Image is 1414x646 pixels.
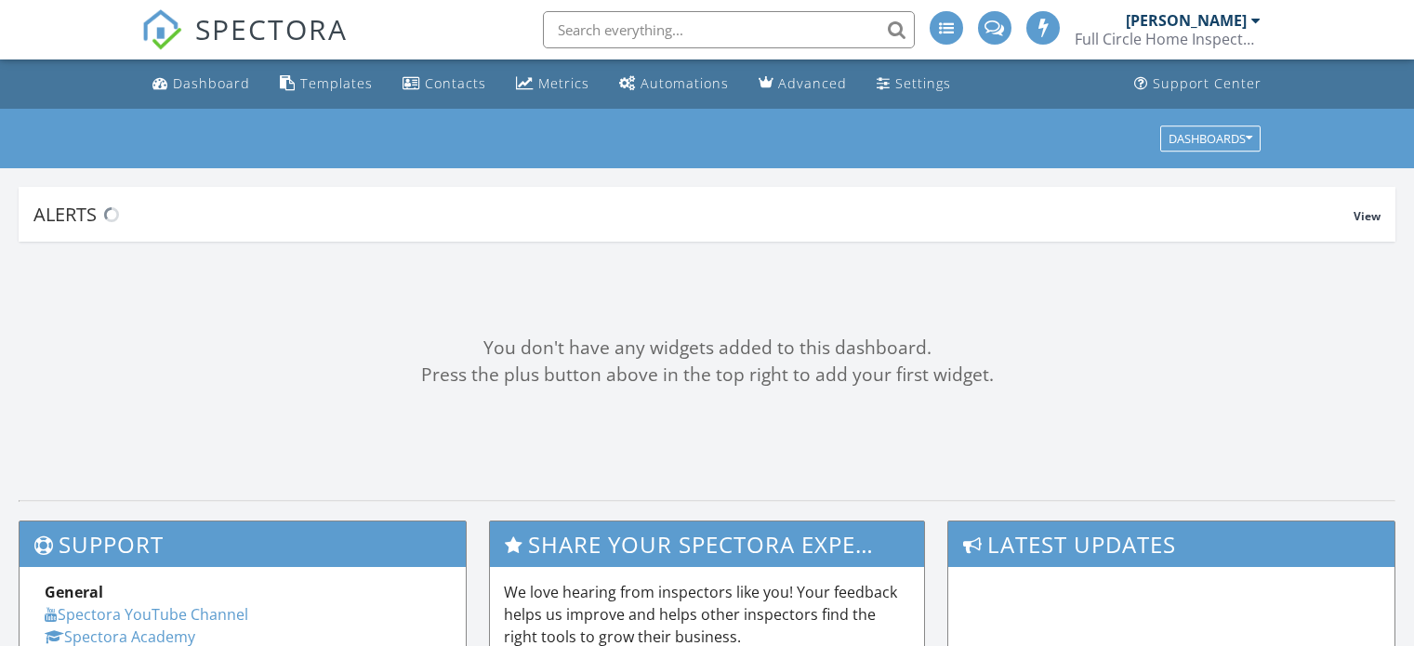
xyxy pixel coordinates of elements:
[425,74,486,92] div: Contacts
[19,335,1395,362] div: You don't have any widgets added to this dashboard.
[20,521,466,567] h3: Support
[195,9,348,48] span: SPECTORA
[543,11,915,48] input: Search everything...
[509,67,597,101] a: Metrics
[395,67,494,101] a: Contacts
[1126,11,1247,30] div: [PERSON_NAME]
[1075,30,1261,48] div: Full Circle Home Inspectors
[641,74,729,92] div: Automations
[141,25,348,64] a: SPECTORA
[895,74,951,92] div: Settings
[612,67,736,101] a: Automations (Advanced)
[490,521,925,567] h3: Share Your Spectora Experience
[948,521,1394,567] h3: Latest Updates
[1354,208,1381,224] span: View
[1169,132,1252,145] div: Dashboards
[300,74,373,92] div: Templates
[141,9,182,50] img: The Best Home Inspection Software - Spectora
[1153,74,1262,92] div: Support Center
[19,362,1395,389] div: Press the plus button above in the top right to add your first widget.
[751,67,854,101] a: Advanced
[869,67,958,101] a: Settings
[778,74,847,92] div: Advanced
[45,604,248,625] a: Spectora YouTube Channel
[145,67,258,101] a: Dashboard
[1160,125,1261,152] button: Dashboards
[272,67,380,101] a: Templates
[45,582,103,602] strong: General
[1127,67,1269,101] a: Support Center
[33,202,1354,227] div: Alerts
[173,74,250,92] div: Dashboard
[538,74,589,92] div: Metrics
